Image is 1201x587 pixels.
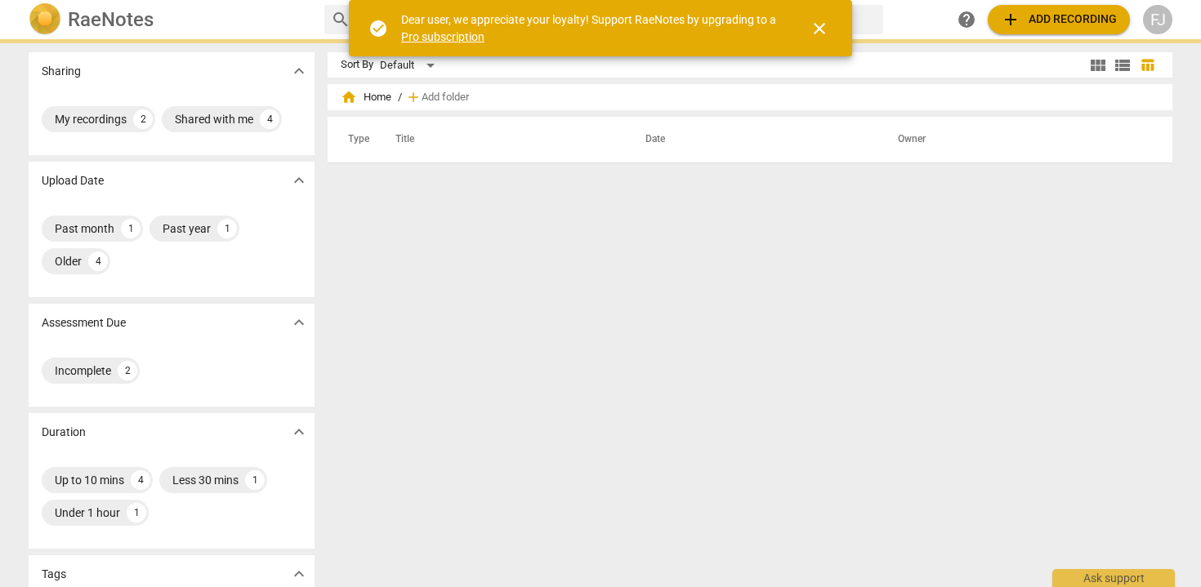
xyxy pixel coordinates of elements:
[55,111,127,127] div: My recordings
[121,219,141,238] div: 1
[380,52,440,78] div: Default
[42,566,66,583] p: Tags
[1001,10,1117,29] span: Add recording
[29,3,311,36] a: LogoRaeNotes
[957,10,976,29] span: help
[287,562,311,586] button: Show more
[217,219,237,238] div: 1
[42,63,81,80] p: Sharing
[1135,53,1159,78] button: Table view
[289,564,309,584] span: expand_more
[401,30,484,43] a: Pro subscription
[131,470,150,490] div: 4
[88,251,108,271] div: 4
[127,503,146,523] div: 1
[405,89,422,105] span: add
[341,59,373,71] div: Sort By
[118,361,137,380] div: 2
[289,313,309,332] span: expand_more
[287,310,311,335] button: Show more
[289,171,309,190] span: expand_more
[810,19,829,38] span: close
[55,253,82,269] div: Older
[1113,56,1132,75] span: view_list
[163,220,211,237] div: Past year
[335,117,376,162] th: Type
[1088,56,1108,75] span: view_module
[376,117,626,162] th: Title
[1052,569,1175,587] div: Ask support
[800,9,839,48] button: Close
[55,220,114,237] div: Past month
[398,91,402,104] span: /
[29,3,61,36] img: Logo
[42,424,86,441] p: Duration
[331,10,350,29] span: search
[133,109,153,129] div: 2
[1001,10,1020,29] span: add
[68,8,154,31] h2: RaeNotes
[878,117,1155,162] th: Owner
[42,172,104,189] p: Upload Date
[42,314,126,331] p: Assessment Due
[1143,5,1172,34] button: FJ
[422,91,469,104] span: Add folder
[341,89,357,105] span: home
[55,505,120,521] div: Under 1 hour
[287,420,311,444] button: Show more
[260,109,279,129] div: 4
[172,472,239,488] div: Less 30 mins
[55,472,124,488] div: Up to 10 mins
[287,59,311,83] button: Show more
[626,117,878,162] th: Date
[1086,53,1110,78] button: Tile view
[245,470,265,490] div: 1
[368,19,388,38] span: check_circle
[55,362,111,379] div: Incomplete
[287,168,311,193] button: Show more
[289,61,309,81] span: expand_more
[341,89,391,105] span: Home
[952,5,981,34] a: Help
[1140,57,1155,73] span: table_chart
[401,11,780,45] div: Dear user, we appreciate your loyalty! Support RaeNotes by upgrading to a
[1110,53,1135,78] button: List view
[988,5,1130,34] button: Upload
[289,422,309,442] span: expand_more
[175,111,253,127] div: Shared with me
